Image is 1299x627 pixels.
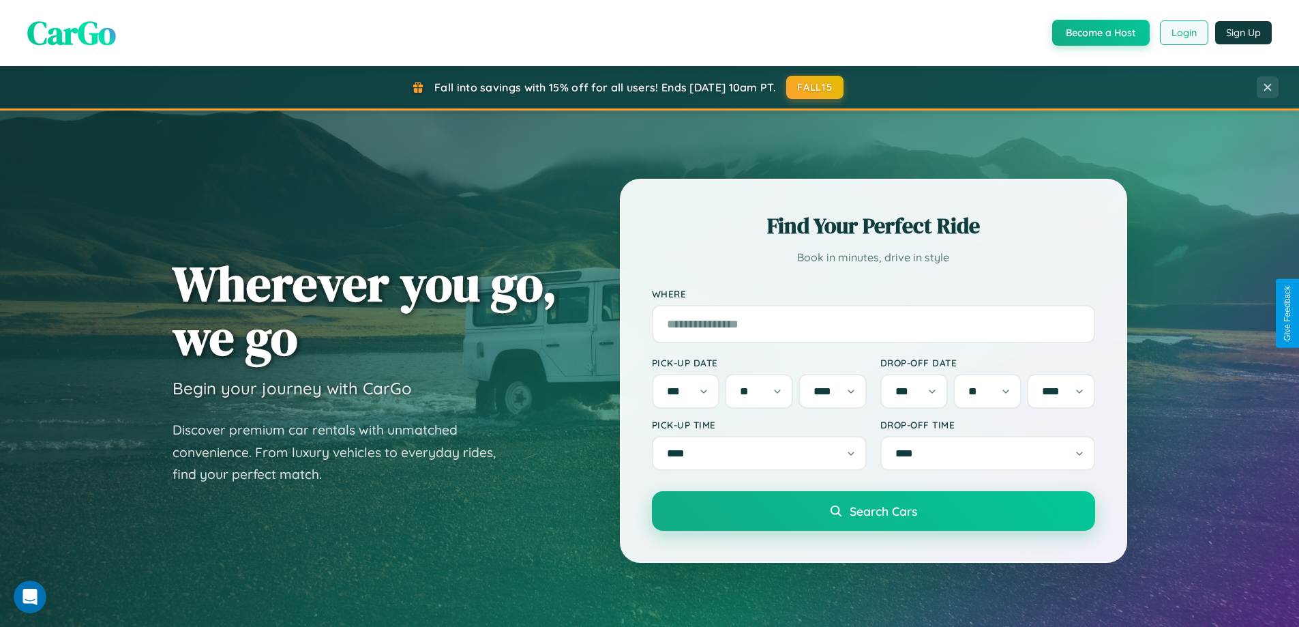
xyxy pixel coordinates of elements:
button: Search Cars [652,491,1095,531]
button: Sign Up [1215,21,1272,44]
label: Pick-up Date [652,357,867,368]
p: Book in minutes, drive in style [652,248,1095,267]
label: Drop-off Time [880,419,1095,431]
h1: Wherever you go, we go [173,257,557,364]
h2: Find Your Perfect Ride [652,211,1095,241]
button: FALL15 [786,76,843,99]
div: Give Feedback [1283,286,1292,341]
button: Become a Host [1052,20,1150,46]
button: Login [1160,20,1208,45]
span: CarGo [27,10,116,55]
label: Drop-off Date [880,357,1095,368]
h3: Begin your journey with CarGo [173,378,412,398]
iframe: Intercom live chat [14,581,46,613]
label: Where [652,288,1095,300]
p: Discover premium car rentals with unmatched convenience. From luxury vehicles to everyday rides, ... [173,419,513,486]
label: Pick-up Time [652,419,867,431]
span: Fall into savings with 15% off for all users! Ends [DATE] 10am PT. [434,81,776,94]
span: Search Cars [850,504,917,519]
